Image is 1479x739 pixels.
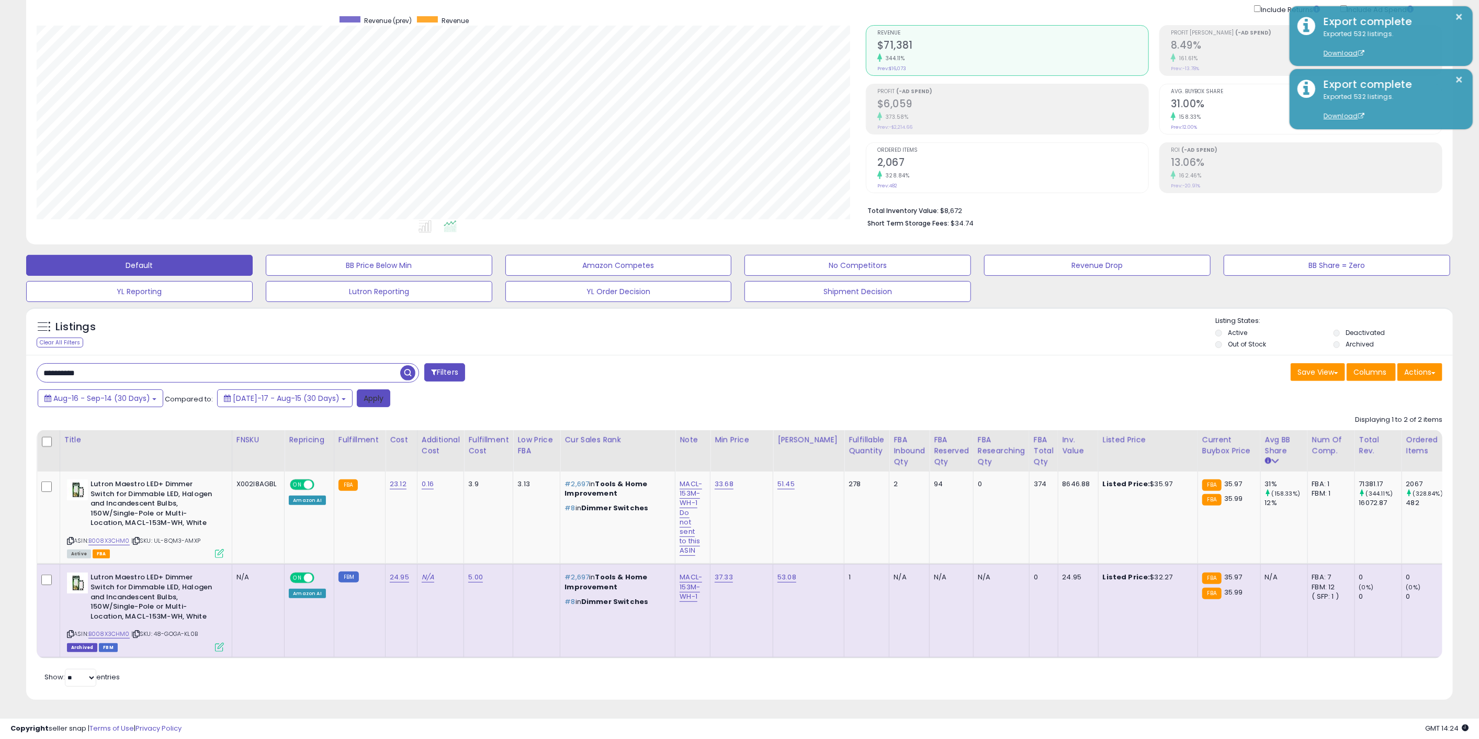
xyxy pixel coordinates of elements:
[1347,363,1396,381] button: Columns
[1406,434,1444,456] div: Ordered Items
[564,479,667,498] p: in
[1202,434,1256,456] div: Current Buybox Price
[877,39,1148,53] h2: $71,381
[978,573,1021,582] div: N/A
[289,496,325,505] div: Amazon AI
[877,124,912,130] small: Prev: -$2,214.66
[338,572,359,583] small: FBM
[581,597,648,607] span: Dimmer Switches
[1063,434,1094,456] div: Inv. value
[1312,434,1350,456] div: Num of Comp.
[1324,111,1364,120] a: Download
[744,281,971,302] button: Shipment Decision
[289,434,329,445] div: Repricing
[1366,489,1393,498] small: (344.11%)
[468,572,483,583] a: 5.00
[313,480,330,489] span: OFF
[564,572,647,591] span: Tools & Home Improvement
[291,574,304,583] span: ON
[951,218,974,228] span: $34.74
[505,281,732,302] button: YL Order Decision
[88,536,130,545] a: B008X3CHM0
[236,434,280,445] div: FNSKU
[338,479,358,491] small: FBA
[55,320,96,334] h5: Listings
[934,479,965,489] div: 94
[266,255,492,276] button: BB Price Below Min
[894,573,921,582] div: N/A
[1333,3,1431,15] div: Include Ad Spend
[1181,146,1217,154] b: (-Ad Spend)
[1312,479,1347,489] div: FBA: 1
[1202,494,1222,506] small: FBA
[136,723,182,733] a: Privacy Policy
[882,172,910,180] small: 328.84%
[1316,92,1465,121] div: Exported 532 listings.
[67,573,88,594] img: 41hY5EjU25L._SL40_.jpg
[67,643,97,652] span: Listings that have been deleted from Seller Central
[26,255,253,276] button: Default
[236,479,277,489] div: X002I8AGBL
[1224,255,1450,276] button: BB Share = Zero
[564,503,575,513] span: #8
[422,434,460,456] div: Additional Cost
[1316,29,1465,59] div: Exported 532 listings.
[1425,723,1469,733] span: 2025-09-16 14:24 GMT
[10,724,182,734] div: seller snap | |
[1063,573,1090,582] div: 24.95
[1228,328,1247,337] label: Active
[1171,89,1442,95] span: Avg. Buybox Share
[422,572,434,583] a: N/A
[289,589,325,598] div: Amazon AI
[564,597,575,607] span: #8
[517,479,552,489] div: 3.13
[1215,316,1453,326] p: Listing States:
[1202,573,1222,584] small: FBA
[882,113,909,121] small: 373.58%
[1228,340,1266,349] label: Out of Stock
[88,630,130,639] a: B008X3CHM0
[1171,156,1442,171] h2: 13.06%
[10,723,49,733] strong: Copyright
[1359,592,1402,601] div: 0
[1235,29,1271,37] b: (-Ad Spend)
[89,723,134,733] a: Terms of Use
[984,255,1211,276] button: Revenue Drop
[266,281,492,302] button: Lutron Reporting
[1224,572,1243,582] span: 35.97
[1171,124,1197,130] small: Prev: 12.00%
[517,434,556,456] div: Low Price FBA
[1355,415,1442,425] div: Displaying 1 to 2 of 2 items
[1103,479,1150,489] b: Listed Price:
[1034,573,1050,582] div: 0
[236,573,277,582] div: N/A
[422,479,434,489] a: 0.16
[1171,98,1442,112] h2: 31.00%
[1312,583,1347,592] div: FBM: 12
[877,89,1148,95] span: Profit
[882,54,905,62] small: 344.11%
[67,479,88,500] img: 41hY5EjU25L._SL40_.jpg
[877,30,1148,36] span: Revenue
[715,479,733,489] a: 33.68
[1359,479,1402,489] div: 71381.17
[564,573,667,591] p: in
[1406,479,1449,489] div: 2067
[1397,363,1442,381] button: Actions
[849,573,881,582] div: 1
[564,434,671,445] div: Cur Sales Rank
[38,389,163,407] button: Aug-16 - Sep-14 (30 Days)
[424,363,465,382] button: Filters
[1171,39,1442,53] h2: 8.49%
[777,572,796,583] a: 53.08
[1406,583,1421,591] small: (0%)
[1176,54,1198,62] small: 161.61%
[390,479,407,489] a: 23.12
[1103,479,1190,489] div: $35.97
[44,672,120,682] span: Show: entries
[1246,3,1333,15] div: Include Returns
[442,16,469,25] span: Revenue
[896,87,932,95] b: (-Ad Spend)
[680,434,706,445] div: Note
[978,434,1025,467] div: FBA Researching Qty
